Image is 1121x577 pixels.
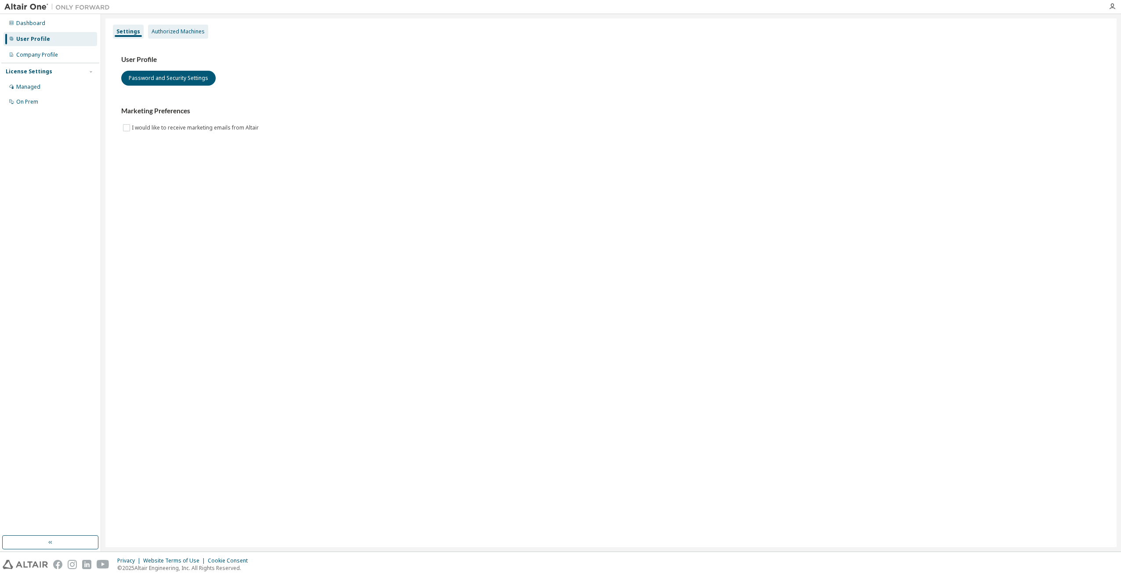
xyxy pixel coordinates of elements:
div: User Profile [16,36,50,43]
label: I would like to receive marketing emails from Altair [132,123,260,133]
img: facebook.svg [53,560,62,569]
div: License Settings [6,68,52,75]
div: Authorized Machines [152,28,205,35]
img: altair_logo.svg [3,560,48,569]
div: Privacy [117,557,143,564]
div: Cookie Consent [208,557,253,564]
img: youtube.svg [97,560,109,569]
div: Settings [116,28,140,35]
div: Managed [16,83,40,90]
img: linkedin.svg [82,560,91,569]
button: Password and Security Settings [121,71,216,86]
div: Dashboard [16,20,45,27]
img: instagram.svg [68,560,77,569]
div: Website Terms of Use [143,557,208,564]
div: On Prem [16,98,38,105]
img: Altair One [4,3,114,11]
p: © 2025 Altair Engineering, Inc. All Rights Reserved. [117,564,253,572]
div: Company Profile [16,51,58,58]
h3: Marketing Preferences [121,107,1101,115]
h3: User Profile [121,55,1101,64]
